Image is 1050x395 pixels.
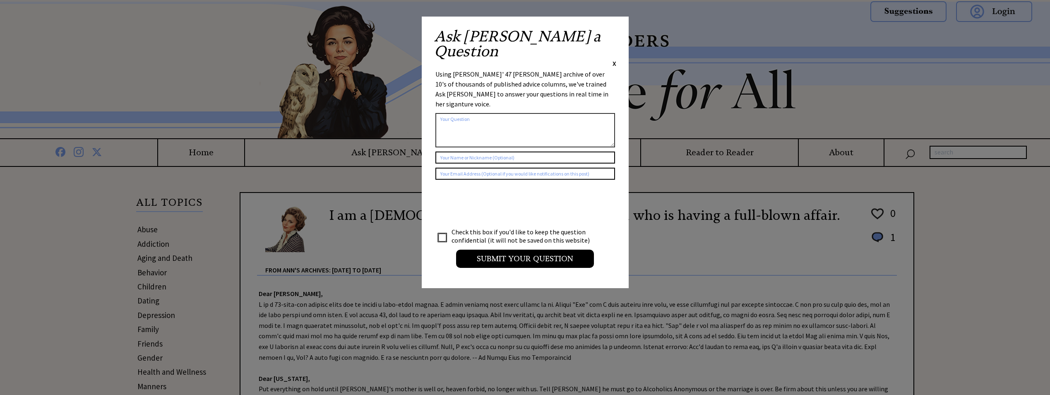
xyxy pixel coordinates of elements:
[434,29,616,59] h2: Ask [PERSON_NAME] a Question
[456,250,594,268] input: Submit your Question
[435,152,615,164] input: Your Name or Nickname (Optional)
[435,188,561,220] iframe: reCAPTCHA
[613,59,616,67] span: X
[435,168,615,180] input: Your Email Address (Optional if you would like notifications on this post)
[435,69,615,109] div: Using [PERSON_NAME]' 47 [PERSON_NAME] archive of over 10's of thousands of published advice colum...
[451,227,598,245] td: Check this box if you'd like to keep the question confidential (it will not be saved on this webs...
